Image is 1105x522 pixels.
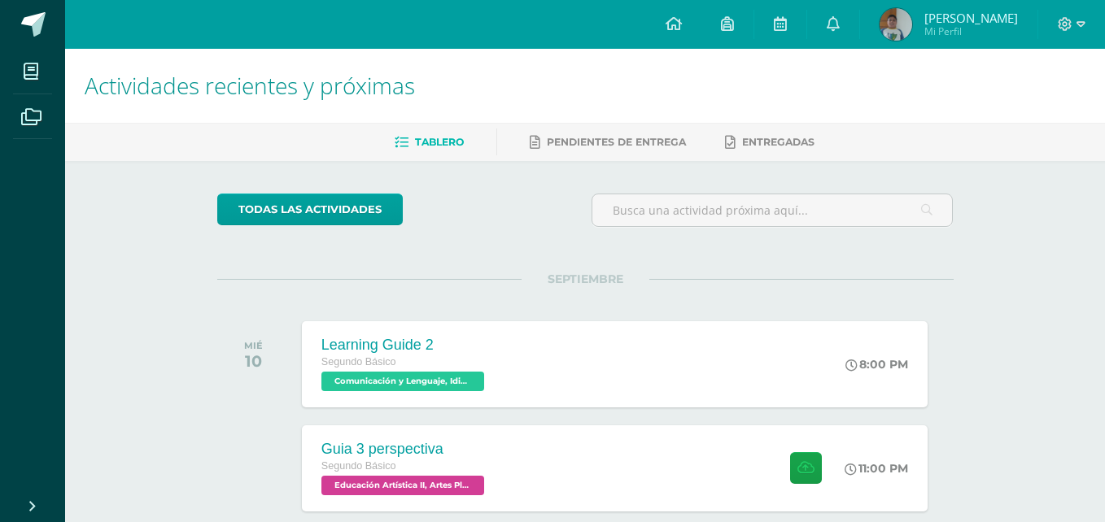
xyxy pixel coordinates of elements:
[395,129,464,155] a: Tablero
[725,129,815,155] a: Entregadas
[244,351,263,371] div: 10
[321,372,484,391] span: Comunicación y Lenguaje, Idioma Extranjero Inglés 'B'
[522,272,649,286] span: SEPTIEMBRE
[321,441,488,458] div: Guia 3 perspectiva
[530,129,686,155] a: Pendientes de entrega
[845,357,908,372] div: 8:00 PM
[547,136,686,148] span: Pendientes de entrega
[880,8,912,41] img: e5f5415043d7c88c5c500c2031736f8c.png
[217,194,403,225] a: todas las Actividades
[924,24,1018,38] span: Mi Perfil
[321,460,396,472] span: Segundo Básico
[924,10,1018,26] span: [PERSON_NAME]
[592,194,953,226] input: Busca una actividad próxima aquí...
[415,136,464,148] span: Tablero
[321,476,484,495] span: Educación Artística II, Artes Plásticas 'B'
[742,136,815,148] span: Entregadas
[845,461,908,476] div: 11:00 PM
[244,340,263,351] div: MIÉ
[85,70,415,101] span: Actividades recientes y próximas
[321,356,396,368] span: Segundo Básico
[321,337,488,354] div: Learning Guide 2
